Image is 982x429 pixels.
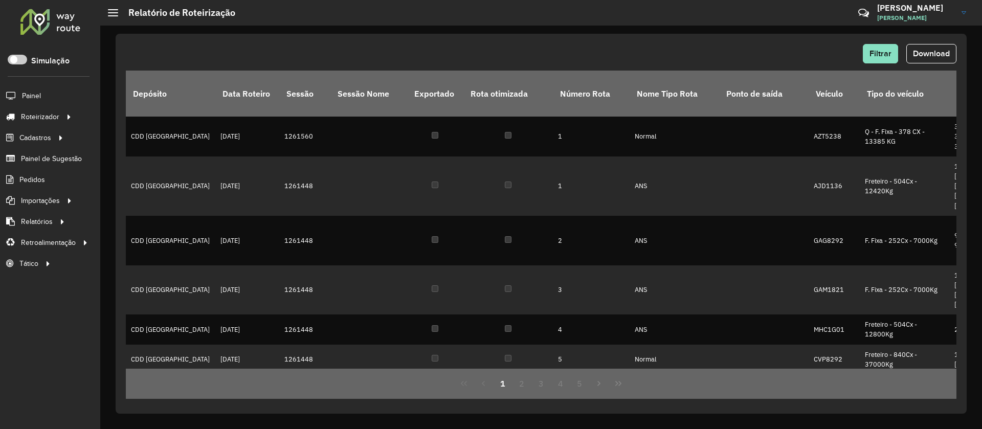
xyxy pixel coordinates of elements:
td: Normal [630,117,719,156]
td: 3 [553,265,630,315]
td: [DATE] [215,314,279,344]
td: 2 [553,216,630,265]
td: Freteiro - 840Cx - 37000Kg [860,345,949,374]
th: Sessão Nome [330,71,407,117]
td: 1261448 [279,216,330,265]
td: [DATE] [215,345,279,374]
td: [DATE] [215,117,279,156]
span: Filtrar [869,49,891,58]
button: 5 [570,374,590,393]
th: Rota otimizada [463,71,553,117]
span: [PERSON_NAME] [877,13,954,22]
button: Next Page [589,374,609,393]
button: 3 [531,374,551,393]
td: Normal [630,345,719,374]
a: Contato Rápido [853,2,875,24]
td: F. Fixa - 252Cx - 7000Kg [860,216,949,265]
button: Filtrar [863,44,898,63]
th: Ponto de saída [719,71,809,117]
td: GAG8292 [809,216,860,265]
td: ANS [630,265,719,315]
h2: Relatório de Roteirização [118,7,235,18]
button: Last Page [609,374,628,393]
td: AJD1136 [809,156,860,216]
th: Exportado [407,71,463,117]
th: Sessão [279,71,330,117]
td: F. Fixa - 252Cx - 7000Kg [860,265,949,315]
span: Tático [19,258,38,269]
td: [DATE] [215,265,279,315]
button: Download [906,44,956,63]
span: Roteirizador [21,111,59,122]
td: ANS [630,216,719,265]
th: Veículo [809,71,860,117]
td: GAM1821 [809,265,860,315]
td: CDD [GEOGRAPHIC_DATA] [126,314,215,344]
td: Q - F. Fixa - 378 CX - 13385 KG [860,117,949,156]
th: Data Roteiro [215,71,279,117]
th: Depósito [126,71,215,117]
td: Freteiro - 504Cx - 12420Kg [860,156,949,216]
td: CVP8292 [809,345,860,374]
td: [DATE] [215,156,279,216]
th: Número Rota [553,71,630,117]
span: Importações [21,195,60,206]
td: [DATE] [215,216,279,265]
button: 4 [551,374,570,393]
td: 1261448 [279,156,330,216]
td: ANS [630,314,719,344]
td: CDD [GEOGRAPHIC_DATA] [126,117,215,156]
td: 1 [553,117,630,156]
span: Painel de Sugestão [21,153,82,164]
td: 1261448 [279,265,330,315]
td: 5 [553,345,630,374]
td: CDD [GEOGRAPHIC_DATA] [126,216,215,265]
button: 1 [493,374,512,393]
td: 4 [553,314,630,344]
td: MHC1G01 [809,314,860,344]
button: 2 [512,374,531,393]
td: 1 [553,156,630,216]
span: Relatórios [21,216,53,227]
td: 1261560 [279,117,330,156]
th: Tipo do veículo [860,71,949,117]
td: 1261448 [279,345,330,374]
h3: [PERSON_NAME] [877,3,954,13]
td: CDD [GEOGRAPHIC_DATA] [126,345,215,374]
th: Nome Tipo Rota [630,71,719,117]
span: Pedidos [19,174,45,185]
span: Cadastros [19,132,51,143]
span: Download [913,49,950,58]
span: Retroalimentação [21,237,76,248]
td: CDD [GEOGRAPHIC_DATA] [126,156,215,216]
span: Painel [22,91,41,101]
td: 1261448 [279,314,330,344]
td: ANS [630,156,719,216]
td: Freteiro - 504Cx - 12800Kg [860,314,949,344]
label: Simulação [31,55,70,67]
td: AZT5238 [809,117,860,156]
td: CDD [GEOGRAPHIC_DATA] [126,265,215,315]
